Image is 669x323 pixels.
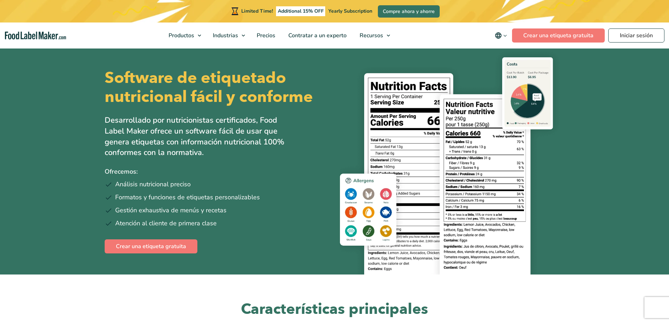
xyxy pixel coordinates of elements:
[166,32,195,39] span: Productos
[328,8,372,14] span: Yearly Subscription
[115,206,227,215] span: Gestión exhaustiva de menús y recetas
[115,193,260,202] span: Formatos y funciones de etiquetas personalizables
[115,180,191,189] span: Análisis nutricional preciso
[250,22,280,49] a: Precios
[608,28,664,43] a: Iniciar sesión
[255,32,276,39] span: Precios
[105,69,329,106] h1: Software de etiquetado nutricional fácil y conforme
[211,32,239,39] span: Industrias
[105,115,287,158] p: Desarrollado por nutricionistas certificados, Food Label Maker ofrece un software fácil de usar q...
[286,32,347,39] span: Contratar a un experto
[512,28,605,43] a: Crear una etiqueta gratuita
[276,6,326,16] span: Additional 15% OFF
[358,32,384,39] span: Recursos
[105,300,565,319] h2: Características principales
[206,22,249,49] a: Industrias
[241,8,273,14] span: Limited Time!
[105,239,197,253] a: Crear una etiqueta gratuita
[378,5,440,18] a: Compre ahora y ahorre
[282,22,352,49] a: Contratar a un experto
[353,22,394,49] a: Recursos
[105,167,329,177] p: Ofrecemos:
[162,22,205,49] a: Productos
[115,219,217,228] span: Atención al cliente de primera clase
